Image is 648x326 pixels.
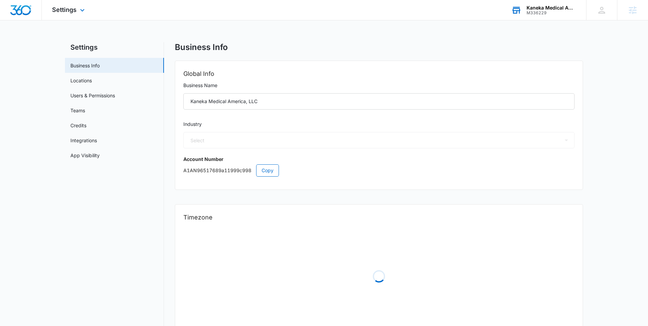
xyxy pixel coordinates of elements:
[175,42,228,52] h1: Business Info
[262,167,273,174] span: Copy
[70,77,92,84] a: Locations
[256,164,279,177] button: Copy
[183,164,575,177] p: A1AN96517689a11999c998
[183,82,575,89] label: Business Name
[183,120,575,128] label: Industry
[183,156,223,162] strong: Account Number
[70,122,86,129] a: Credits
[70,62,100,69] a: Business Info
[183,213,575,222] h2: Timezone
[70,92,115,99] a: Users & Permissions
[527,5,576,11] div: account name
[65,42,164,52] h2: Settings
[70,152,100,159] a: App Visibility
[70,137,97,144] a: Integrations
[183,69,575,79] h2: Global Info
[52,6,77,13] span: Settings
[70,107,85,114] a: Teams
[527,11,576,15] div: account id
